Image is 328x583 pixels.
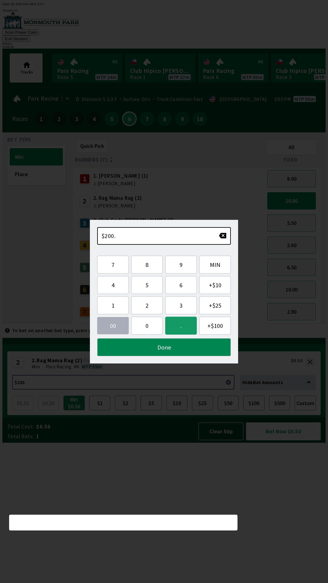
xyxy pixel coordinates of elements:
[97,317,129,334] button: 00
[165,276,197,294] button: 6
[131,317,163,335] button: 0
[170,281,192,289] span: 6
[97,256,129,274] button: 7
[131,296,163,314] button: 2
[204,261,226,268] span: MIN
[204,281,226,289] span: + $10
[101,232,115,240] span: $200.
[204,302,226,309] span: + $25
[136,281,158,289] span: 5
[165,317,197,335] button: .
[97,338,231,356] button: Done
[102,302,124,309] span: 1
[131,256,163,274] button: 8
[102,281,124,289] span: 4
[102,343,226,351] span: Done
[165,256,197,274] button: 9
[97,296,129,314] button: 1
[136,302,158,309] span: 2
[204,322,226,329] span: + $100
[131,276,163,294] button: 5
[102,261,124,268] span: 7
[136,322,158,329] span: 0
[199,317,231,335] button: +$100
[136,261,158,268] span: 8
[199,276,231,294] button: +$10
[199,296,231,314] button: +$25
[170,261,192,268] span: 9
[165,296,197,314] button: 3
[102,322,124,329] span: 00
[199,256,231,274] button: MIN
[170,302,192,309] span: 3
[97,276,129,294] button: 4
